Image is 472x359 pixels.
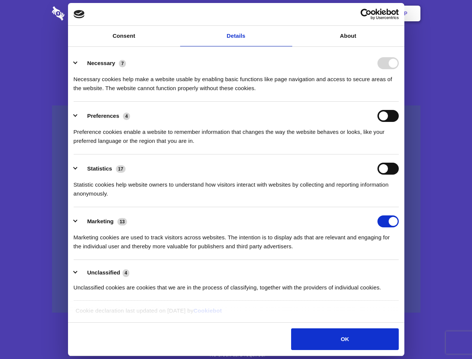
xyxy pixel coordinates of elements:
label: Statistics [87,165,112,172]
div: Cookie declaration last updated on [DATE] by [70,306,402,321]
a: Details [180,26,292,46]
a: About [292,26,404,46]
label: Preferences [87,113,119,119]
div: Preference cookies enable a website to remember information that changes the way the website beha... [74,122,399,145]
div: Statistic cookies help website owners to understand how visitors interact with websites by collec... [74,175,399,198]
a: Login [339,2,371,25]
button: Marketing (13) [74,215,132,227]
span: 7 [119,60,126,67]
span: 13 [117,218,127,225]
span: 4 [123,113,130,120]
span: 17 [116,165,126,173]
div: Necessary cookies help make a website usable by enabling basic functions like page navigation and... [74,69,399,93]
a: Wistia video thumbnail [52,105,420,313]
img: logo [74,10,85,18]
button: Unclassified (4) [74,268,134,277]
label: Necessary [87,60,115,66]
span: 4 [123,269,130,277]
h4: Auto-redaction of sensitive data, encrypted data sharing and self-destructing private chats. Shar... [52,68,420,93]
a: Usercentrics Cookiebot - opens in a new window [333,9,399,20]
label: Marketing [87,218,114,224]
button: Statistics (17) [74,163,130,175]
button: Preferences (4) [74,110,135,122]
div: Marketing cookies are used to track visitors across websites. The intention is to display ads tha... [74,227,399,251]
a: Pricing [219,2,252,25]
button: Necessary (7) [74,57,131,69]
img: logo-wordmark-white-trans-d4663122ce5f474addd5e946df7df03e33cb6a1c49d2221995e7729f52c070b2.svg [52,6,116,21]
a: Cookiebot [194,307,222,314]
iframe: Drift Widget Chat Controller [435,322,463,350]
h1: Eliminate Slack Data Loss. [52,34,420,61]
a: Consent [68,26,180,46]
button: OK [291,328,398,350]
div: Unclassified cookies are cookies that we are in the process of classifying, together with the pro... [74,277,399,292]
a: Contact [303,2,337,25]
